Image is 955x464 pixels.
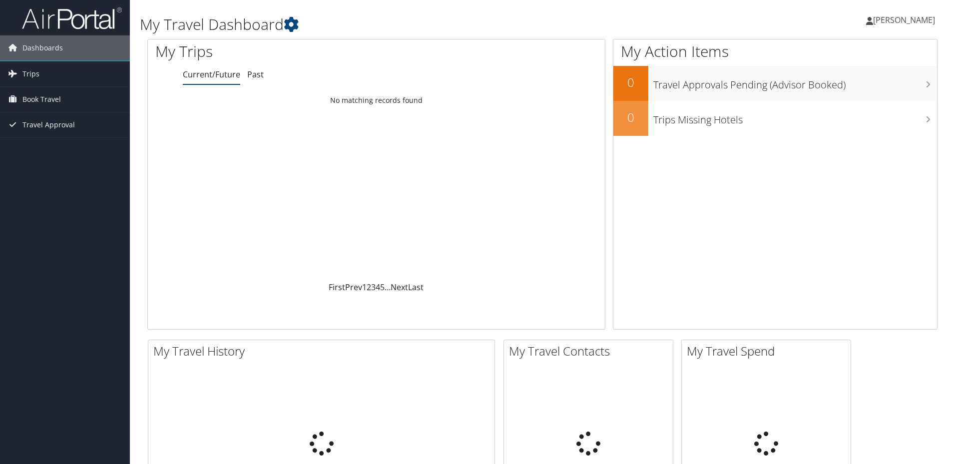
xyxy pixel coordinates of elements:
[687,343,851,360] h2: My Travel Spend
[613,74,648,91] h2: 0
[653,108,937,127] h3: Trips Missing Hotels
[509,343,673,360] h2: My Travel Contacts
[385,282,391,293] span: …
[362,282,367,293] a: 1
[613,41,937,62] h1: My Action Items
[866,5,945,35] a: [PERSON_NAME]
[22,6,122,30] img: airportal-logo.png
[140,14,677,35] h1: My Travel Dashboard
[247,69,264,80] a: Past
[153,343,494,360] h2: My Travel History
[613,101,937,136] a: 0Trips Missing Hotels
[22,112,75,137] span: Travel Approval
[22,35,63,60] span: Dashboards
[367,282,371,293] a: 2
[653,73,937,92] h3: Travel Approvals Pending (Advisor Booked)
[148,91,605,109] td: No matching records found
[613,109,648,126] h2: 0
[873,14,935,25] span: [PERSON_NAME]
[408,282,424,293] a: Last
[371,282,376,293] a: 3
[329,282,345,293] a: First
[613,66,937,101] a: 0Travel Approvals Pending (Advisor Booked)
[391,282,408,293] a: Next
[183,69,240,80] a: Current/Future
[22,87,61,112] span: Book Travel
[376,282,380,293] a: 4
[380,282,385,293] a: 5
[345,282,362,293] a: Prev
[22,61,39,86] span: Trips
[155,41,407,62] h1: My Trips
